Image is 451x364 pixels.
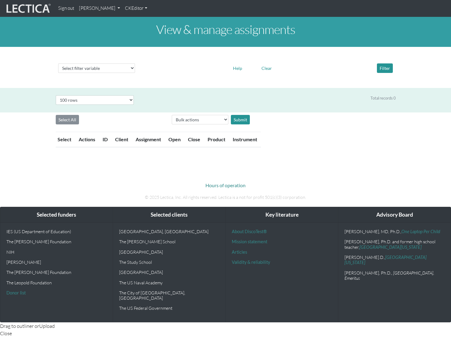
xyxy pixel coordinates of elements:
[232,239,267,244] a: Mission statement
[39,323,55,329] span: Upload
[56,115,79,124] button: Select All
[359,245,422,250] a: [GEOGRAPHIC_DATA][US_STATE]
[122,2,150,14] a: CKEditor
[232,249,247,255] a: Articles
[56,194,396,201] p: © 2025 Lectica, Inc. All rights reserved. Lectica is a not for profit 501(c)(3) corporation.
[232,229,267,234] a: About DiscoTest®
[6,260,107,265] p: [PERSON_NAME]
[113,207,225,223] div: Selected clients
[338,207,451,223] div: Advisory Board
[344,229,445,234] p: [PERSON_NAME], MD, Ph.D.,
[56,2,77,14] a: Sign out
[6,229,107,234] p: IES (US Department of Education)
[344,270,445,281] p: [PERSON_NAME], Ph.D.
[119,280,219,285] p: The US Naval Academy
[119,270,219,275] p: [GEOGRAPHIC_DATA]
[0,207,113,223] div: Selected funders
[204,132,229,147] th: Product
[230,63,245,73] button: Help
[6,290,26,295] a: Donor list
[165,132,184,147] th: Open
[77,2,122,14] a: [PERSON_NAME]
[111,132,132,147] th: Client
[232,260,270,265] a: Validity & reliability
[344,270,434,281] em: , [GEOGRAPHIC_DATA], Emeritus
[377,63,393,73] button: Filter
[6,280,107,285] p: The Leopold Foundation
[132,132,165,147] th: Assignment
[5,3,51,14] img: lecticalive
[344,255,427,265] a: [GEOGRAPHIC_DATA][US_STATE]
[6,239,107,244] p: The [PERSON_NAME] Foundation
[119,260,219,265] p: The Study School
[119,249,219,255] p: [GEOGRAPHIC_DATA]
[6,249,107,255] p: NIH
[230,65,245,70] a: Help
[370,95,396,101] div: Total records 0
[184,132,204,147] th: Close
[75,132,99,147] th: Actions
[119,229,219,234] p: [GEOGRAPHIC_DATA], [GEOGRAPHIC_DATA]
[205,182,246,188] a: Hours of operation
[99,132,111,147] th: ID
[344,255,445,265] p: [PERSON_NAME].D.,
[231,115,250,124] div: Submit
[229,132,261,147] th: Instrument
[226,207,338,223] div: Key literature
[56,132,75,147] th: Select
[401,229,440,234] a: One Laptop Per Child
[6,270,107,275] p: The [PERSON_NAME] Foundation
[259,63,275,73] button: Clear
[119,290,219,301] p: The City of [GEOGRAPHIC_DATA], [GEOGRAPHIC_DATA]
[119,305,219,311] p: The US Federal Government
[344,239,445,250] p: [PERSON_NAME], Ph.D. and former high school teacher,
[119,239,219,244] p: The [PERSON_NAME] School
